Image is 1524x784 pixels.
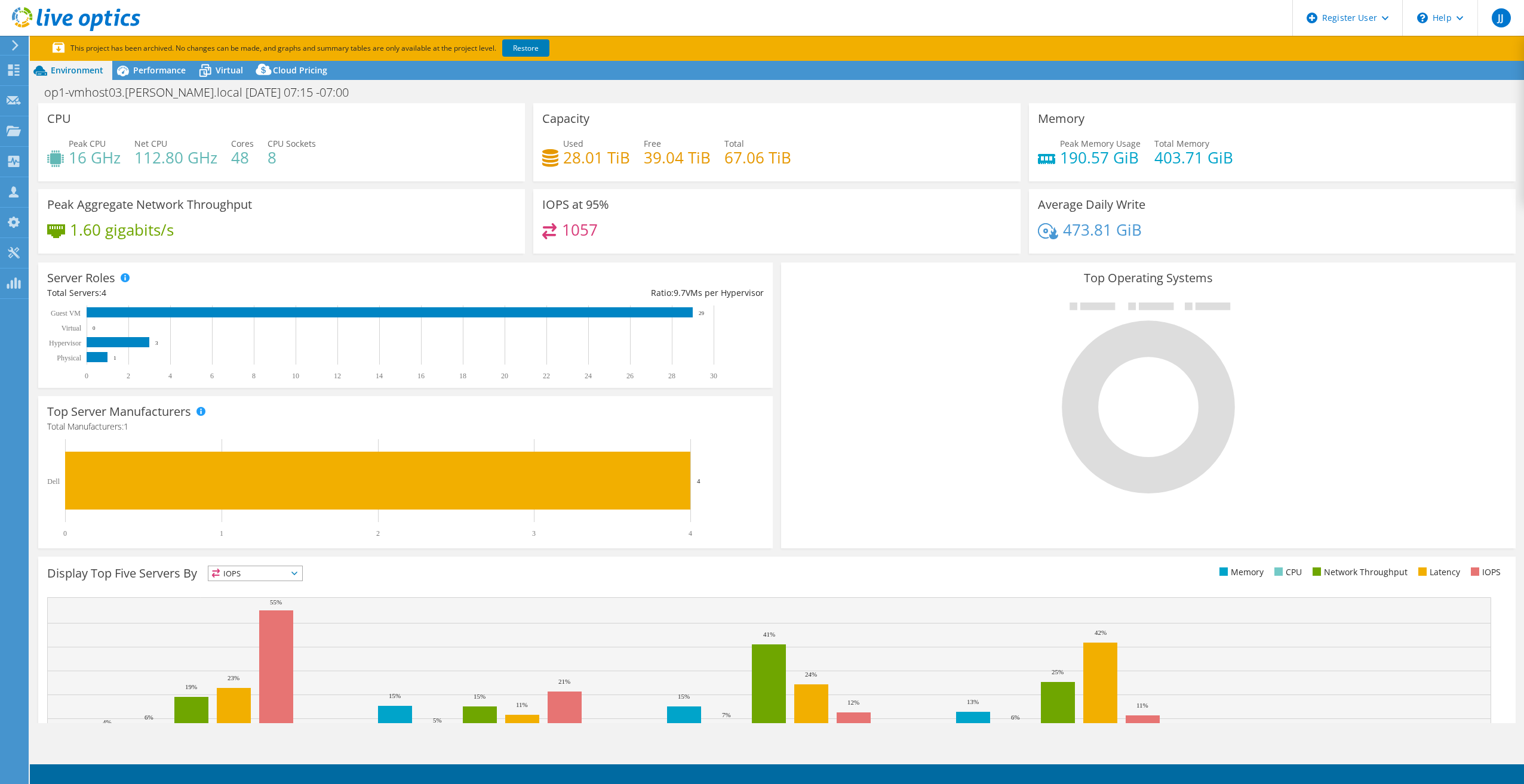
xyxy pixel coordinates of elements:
[53,42,638,55] p: This project has been archived. No changes can be made, and graphs and summary tables are only av...
[1415,566,1460,579] li: Latency
[1060,138,1141,149] span: Peak Memory Usage
[1136,702,1148,709] text: 11%
[790,271,1507,285] h3: Top Operating Systems
[763,631,775,638] text: 41%
[47,477,60,486] text: Dell
[220,529,223,538] text: 1
[69,138,106,149] span: Peak CPU
[62,324,82,332] text: Virtual
[268,151,316,164] h4: 8
[668,372,675,380] text: 28
[208,566,302,581] span: IOPS
[1038,198,1145,211] h3: Average Daily Write
[678,693,690,700] text: 15%
[1468,566,1501,579] li: IOPS
[155,340,158,346] text: 3
[292,372,299,380] text: 10
[1095,629,1107,636] text: 42%
[847,699,859,706] text: 12%
[216,64,243,76] span: Virtual
[231,151,254,164] h4: 48
[51,64,103,76] span: Environment
[47,198,252,211] h3: Peak Aggregate Network Throughput
[562,223,598,236] h4: 1057
[57,354,81,362] text: Physical
[1492,8,1511,27] span: JJ
[1154,138,1209,149] span: Total Memory
[47,112,71,125] h3: CPU
[724,138,744,149] span: Total
[516,701,528,708] text: 11%
[85,372,88,380] text: 0
[405,286,764,300] div: Ratio: VMs per Hypervisor
[1063,223,1142,236] h4: 473.81 GiB
[1417,13,1428,23] svg: \n
[433,717,442,724] text: 5%
[70,223,174,236] h4: 1.60 gigabits/s
[563,151,630,164] h4: 28.01 TiB
[585,372,592,380] text: 24
[724,151,791,164] h4: 67.06 TiB
[228,674,239,681] text: 23%
[674,287,686,298] span: 9.7
[273,64,327,76] span: Cloud Pricing
[644,151,711,164] h4: 39.04 TiB
[134,151,217,164] h4: 112.80 GHz
[270,598,282,606] text: 55%
[1271,566,1302,579] li: CPU
[47,271,115,285] h3: Server Roles
[113,355,116,361] text: 1
[501,372,508,380] text: 20
[542,198,609,211] h3: IOPS at 95%
[63,529,67,538] text: 0
[543,372,550,380] text: 22
[459,372,466,380] text: 18
[134,138,167,149] span: Net CPU
[185,683,197,690] text: 19%
[389,692,401,699] text: 15%
[1011,714,1020,721] text: 6%
[103,718,112,726] text: 4%
[376,529,380,538] text: 2
[542,112,589,125] h3: Capacity
[124,421,128,432] span: 1
[689,529,692,538] text: 4
[532,529,536,538] text: 3
[1052,668,1064,675] text: 25%
[334,372,341,380] text: 12
[697,477,700,484] text: 4
[967,698,979,705] text: 13%
[51,309,81,317] text: Guest VM
[47,405,191,418] h3: Top Server Manufacturers
[231,138,254,149] span: Cores
[558,678,570,685] text: 21%
[93,325,96,331] text: 0
[127,372,130,380] text: 2
[644,138,661,149] span: Free
[1154,151,1233,164] h4: 403.71 GiB
[502,39,549,57] a: Restore
[699,310,705,316] text: 29
[39,86,367,99] h1: op1-vmhost03.[PERSON_NAME].local [DATE] 07:15 -07:00
[474,693,486,700] text: 15%
[69,151,121,164] h4: 16 GHz
[49,339,81,347] text: Hypervisor
[1038,112,1084,125] h3: Memory
[168,372,172,380] text: 4
[252,372,256,380] text: 8
[47,420,764,433] h4: Total Manufacturers:
[1060,151,1141,164] h4: 190.57 GiB
[626,372,634,380] text: 26
[210,372,214,380] text: 6
[722,711,731,718] text: 7%
[133,64,186,76] span: Performance
[268,138,316,149] span: CPU Sockets
[563,138,583,149] span: Used
[1216,566,1264,579] li: Memory
[376,372,383,380] text: 14
[417,372,425,380] text: 16
[805,671,817,678] text: 24%
[47,286,405,300] div: Total Servers:
[102,287,106,298] span: 4
[710,372,717,380] text: 30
